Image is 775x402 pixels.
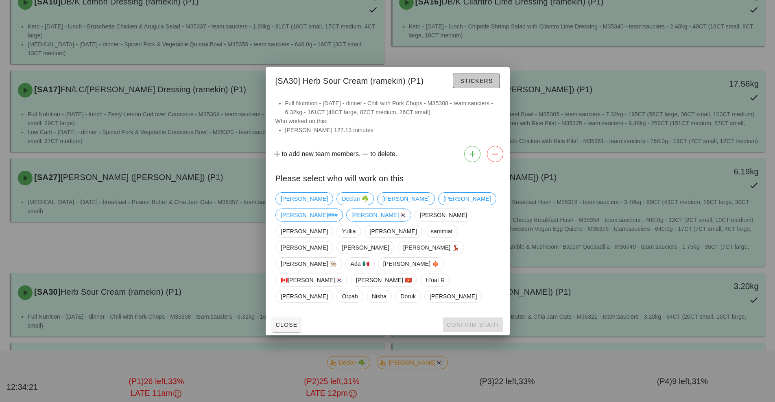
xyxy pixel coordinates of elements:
[460,78,493,84] span: Stickers
[281,209,338,221] span: [PERSON_NAME]###
[266,165,510,189] div: Please select who will work on this
[369,225,417,237] span: [PERSON_NAME]
[382,193,429,205] span: [PERSON_NAME]
[281,258,337,270] span: [PERSON_NAME] 👨🏼‍🍳
[281,290,328,302] span: [PERSON_NAME]
[281,274,342,286] span: 🇨🇦[PERSON_NAME]🇰🇷
[426,274,445,286] span: H'oat R
[356,274,412,286] span: [PERSON_NAME] 🇻🇳
[275,322,298,328] span: Close
[342,241,389,254] span: [PERSON_NAME]
[342,193,368,205] span: Declan ☘️
[281,241,328,254] span: [PERSON_NAME]
[342,225,356,237] span: Yullia
[453,74,500,88] button: Stickers
[351,209,406,221] span: [PERSON_NAME]🇰🇷
[383,258,439,270] span: [PERSON_NAME] 🍁
[272,317,301,332] button: Close
[443,193,491,205] span: [PERSON_NAME]
[266,67,510,92] div: [SA30] Herb Sour Cream (ramekin) (P1)
[350,258,369,270] span: Ada 🇲🇽
[419,209,467,221] span: [PERSON_NAME]
[285,99,500,117] li: Full Nutrition - [DATE] - dinner - Chili with Pork Chops - M35308 - team:sauciers - 6.32kg - 161C...
[400,290,416,302] span: Doruk
[371,290,386,302] span: Nisha
[266,99,510,143] div: Who worked on this:
[266,143,510,165] div: to add new team members. to delete.
[281,225,328,237] span: [PERSON_NAME]
[430,290,477,302] span: [PERSON_NAME]
[403,241,459,254] span: [PERSON_NAME] 💃🏽
[281,193,328,205] span: [PERSON_NAME]
[342,290,358,302] span: Orpah
[430,225,452,237] span: sammiat
[285,126,500,135] li: [PERSON_NAME] 127.13 minutes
